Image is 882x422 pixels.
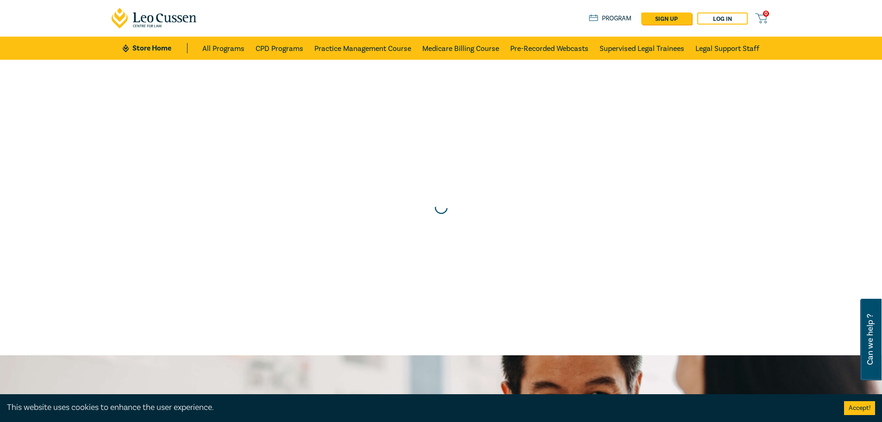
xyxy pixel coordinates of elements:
[314,37,411,60] a: Practice Management Course
[422,37,499,60] a: Medicare Billing Course
[695,37,759,60] a: Legal Support Staff
[641,13,692,25] a: sign up
[589,13,632,24] a: Program
[866,304,875,375] span: Can we help ?
[600,37,684,60] a: Supervised Legal Trainees
[256,37,303,60] a: CPD Programs
[123,43,187,53] a: Store Home
[202,37,244,60] a: All Programs
[697,13,748,25] a: Log in
[510,37,588,60] a: Pre-Recorded Webcasts
[763,11,769,17] span: 0
[7,402,830,414] div: This website uses cookies to enhance the user experience.
[844,401,875,415] button: Accept cookies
